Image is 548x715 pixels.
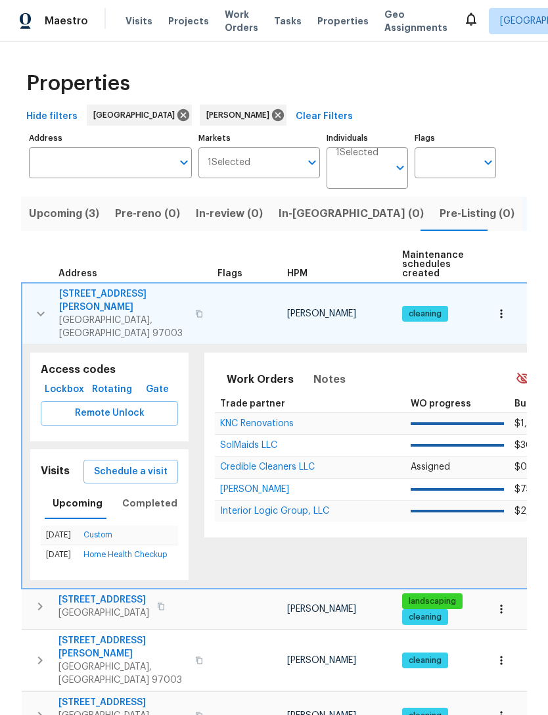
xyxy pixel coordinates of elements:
[83,551,167,558] a: Home Health Checkup
[220,485,289,494] span: [PERSON_NAME]
[403,612,447,623] span: cleaning
[287,604,356,614] span: [PERSON_NAME]
[279,205,424,223] span: In-[GEOGRAPHIC_DATA] (0)
[88,378,136,402] button: Rotating
[41,401,178,426] button: Remote Unlock
[208,157,250,168] span: 1 Selected
[220,441,277,449] a: SolMaids LLC
[175,153,193,172] button: Open
[45,14,88,28] span: Maestro
[41,378,88,402] button: Lockbox
[313,370,346,389] span: Notes
[93,382,131,398] span: Rotating
[141,382,173,398] span: Gate
[58,660,187,687] span: [GEOGRAPHIC_DATA], [GEOGRAPHIC_DATA] 97003
[402,251,464,278] span: Maintenance schedules created
[196,205,263,223] span: In-review (0)
[411,460,504,474] p: Assigned
[46,382,83,398] span: Lockbox
[303,153,321,172] button: Open
[296,109,353,125] span: Clear Filters
[479,153,497,172] button: Open
[220,506,329,516] span: Interior Logic Group, LLC
[83,460,178,484] button: Schedule a visit
[58,634,187,660] span: [STREET_ADDRESS][PERSON_NAME]
[26,109,78,125] span: Hide filters
[440,205,514,223] span: Pre-Listing (0)
[220,399,285,408] span: Trade partner
[58,696,187,709] span: [STREET_ADDRESS]
[287,656,356,665] span: [PERSON_NAME]
[200,105,286,126] div: [PERSON_NAME]
[327,134,408,142] label: Individuals
[41,526,78,545] td: [DATE]
[136,378,178,402] button: Gate
[274,16,302,26] span: Tasks
[220,462,315,472] span: Credible Cleaners LLC
[514,462,541,472] span: $0.00
[126,14,152,28] span: Visits
[227,370,294,389] span: Work Orders
[391,159,409,177] button: Open
[93,109,180,122] span: [GEOGRAPHIC_DATA]
[51,405,168,422] span: Remote Unlock
[58,269,97,278] span: Address
[220,463,315,471] a: Credible Cleaners LLC
[336,147,378,159] span: 1 Selected
[290,105,358,129] button: Clear Filters
[287,269,308,278] span: HPM
[122,495,177,512] span: Completed
[83,531,112,539] a: Custom
[220,420,294,428] a: KNC Renovations
[415,134,496,142] label: Flags
[225,8,258,34] span: Work Orders
[220,485,289,493] a: [PERSON_NAME]
[220,419,294,428] span: KNC Renovations
[59,314,187,340] span: [GEOGRAPHIC_DATA], [GEOGRAPHIC_DATA] 97003
[403,308,447,320] span: cleaning
[59,287,187,314] span: [STREET_ADDRESS][PERSON_NAME]
[53,495,103,512] span: Upcoming
[403,596,461,607] span: landscaping
[220,507,329,515] a: Interior Logic Group, LLC
[41,464,70,478] h5: Visits
[403,655,447,666] span: cleaning
[206,109,275,122] span: [PERSON_NAME]
[384,8,447,34] span: Geo Assignments
[115,205,180,223] span: Pre-reno (0)
[220,441,277,450] span: SolMaids LLC
[41,363,178,377] h5: Access codes
[168,14,209,28] span: Projects
[198,134,321,142] label: Markets
[29,205,99,223] span: Upcoming (3)
[26,77,130,90] span: Properties
[411,399,471,408] span: WO progress
[41,545,78,565] td: [DATE]
[287,309,356,318] span: [PERSON_NAME]
[94,464,168,480] span: Schedule a visit
[514,399,548,408] span: Budget
[29,134,192,142] label: Address
[21,105,83,129] button: Hide filters
[514,485,545,494] span: $75.00
[58,606,149,620] span: [GEOGRAPHIC_DATA]
[58,593,149,606] span: [STREET_ADDRESS]
[317,14,369,28] span: Properties
[217,269,242,278] span: Flags
[87,105,192,126] div: [GEOGRAPHIC_DATA]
